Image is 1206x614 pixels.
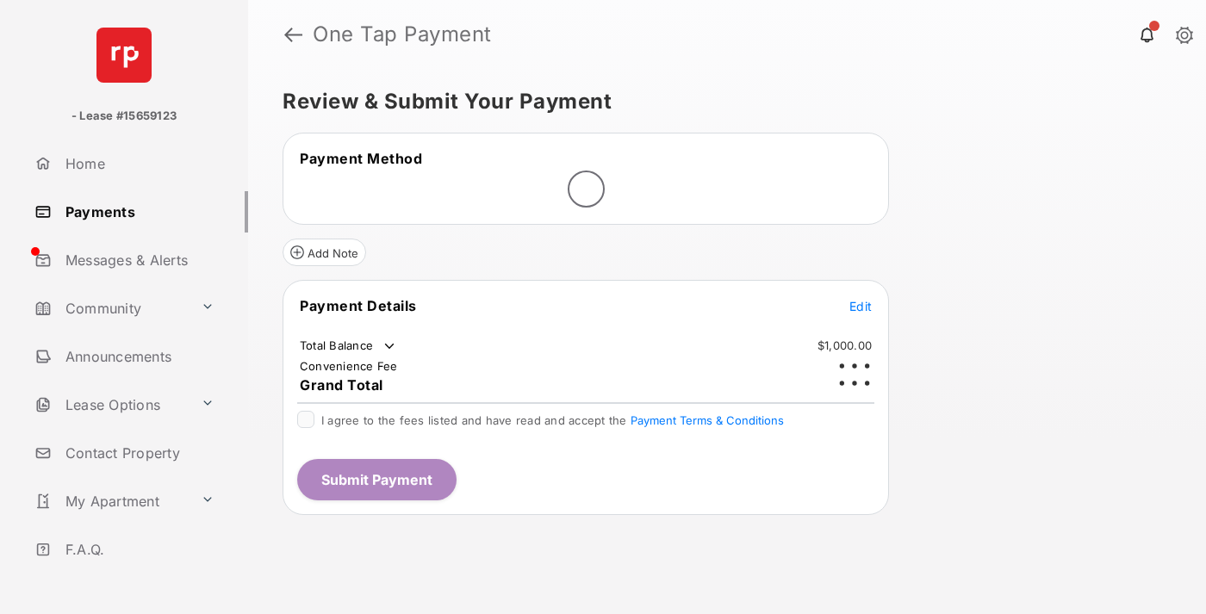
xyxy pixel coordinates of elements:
[28,529,248,570] a: F.A.Q.
[300,376,383,394] span: Grand Total
[300,297,417,314] span: Payment Details
[300,150,422,167] span: Payment Method
[96,28,152,83] img: svg+xml;base64,PHN2ZyB4bWxucz0iaHR0cDovL3d3dy53My5vcmcvMjAwMC9zdmciIHdpZHRoPSI2NCIgaGVpZ2h0PSI2NC...
[28,288,194,329] a: Community
[849,299,872,313] span: Edit
[28,239,248,281] a: Messages & Alerts
[313,24,492,45] strong: One Tap Payment
[299,338,398,355] td: Total Balance
[321,413,784,427] span: I agree to the fees listed and have read and accept the
[28,481,194,522] a: My Apartment
[631,413,784,427] button: I agree to the fees listed and have read and accept the
[297,459,457,500] button: Submit Payment
[28,191,248,233] a: Payments
[71,108,177,125] p: - Lease #15659123
[817,338,873,353] td: $1,000.00
[283,91,1158,112] h5: Review & Submit Your Payment
[28,384,194,425] a: Lease Options
[283,239,366,266] button: Add Note
[849,297,872,314] button: Edit
[28,432,248,474] a: Contact Property
[28,336,248,377] a: Announcements
[299,358,399,374] td: Convenience Fee
[28,143,248,184] a: Home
